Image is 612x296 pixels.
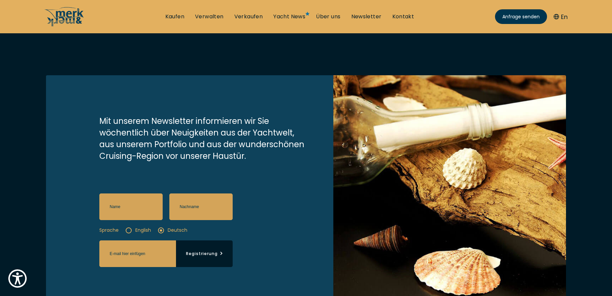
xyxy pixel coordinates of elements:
[158,227,187,234] label: Deutsch
[273,13,305,20] a: Yacht News
[351,13,382,20] a: Newsletter
[392,13,414,20] a: Kontakt
[234,13,263,20] a: Verkaufen
[554,12,568,21] button: En
[99,227,119,234] strong: Sprache
[125,227,151,234] label: English
[502,13,540,20] span: Anfrage senden
[176,240,233,267] button: Registrierung
[316,13,340,20] a: Über uns
[195,13,224,20] a: Verwalten
[495,9,547,24] a: Anfrage senden
[99,115,310,162] p: Mit unserem Newsletter informieren wir Sie wöchentlich über Neuigkeiten aus der Yachtwelt, aus un...
[99,193,163,220] input: Name
[165,13,184,20] a: Kaufen
[99,240,176,267] input: E-mail hier einfügen
[7,268,28,289] button: Show Accessibility Preferences
[169,193,233,220] input: Nachname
